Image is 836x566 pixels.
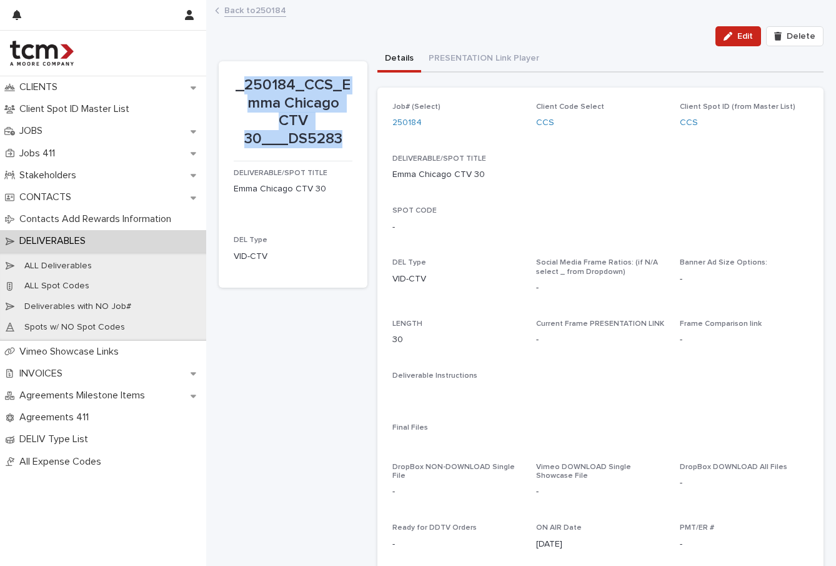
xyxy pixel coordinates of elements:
p: - [392,538,521,551]
p: ALL Deliverables [14,261,102,271]
p: CLIENTS [14,81,67,93]
span: Client Spot ID (from Master List) [680,103,795,111]
p: - [680,273,809,286]
span: DEL Type [234,236,267,244]
button: PRESENTATION Link Player [421,46,547,73]
p: [DATE] [536,538,665,551]
span: Social Media Frame Ratios: (if N/A select _ from Dropdown) [536,259,658,275]
p: DELIVERABLES [14,235,96,247]
span: LENGTH [392,320,422,328]
p: - [680,538,809,551]
p: ALL Spot Codes [14,281,99,291]
span: DEL Type [392,259,426,266]
span: Deliverable Instructions [392,372,477,380]
span: Frame Comparison link [680,320,762,328]
p: - [536,281,665,295]
p: - [680,477,809,490]
img: 4hMmSqQkux38exxPVZHQ [10,41,74,66]
p: Emma Chicago CTV 30 [392,168,485,181]
p: Vimeo Showcase Links [14,346,129,358]
p: All Expense Codes [14,456,111,468]
p: Agreements Milestone Items [14,390,155,402]
a: CCS [536,116,554,129]
button: Details [377,46,421,73]
p: INVOICES [14,368,72,380]
span: DropBox NON-DOWNLOAD Single File [392,463,515,480]
p: Client Spot ID Master List [14,103,139,115]
span: Ready for DDTV Orders [392,524,477,532]
a: Back to250184 [224,3,286,17]
p: - [536,333,539,346]
button: Delete [766,26,824,46]
span: Job# (Select) [392,103,440,111]
p: Jobs 411 [14,148,65,159]
span: DropBox DOWNLOAD All Files [680,463,787,471]
p: - [680,333,809,346]
p: _250184_CCS_Emma Chicago CTV 30___DS5283 [234,76,352,148]
a: 250184 [392,116,422,129]
span: Client Code Select [536,103,604,111]
span: Banner Ad Size Options: [680,259,767,266]
p: Emma Chicago CTV 30 [234,183,352,196]
span: Delete [787,32,815,41]
span: Edit [737,32,753,41]
p: Deliverables with NO Job# [14,301,141,312]
p: VID-CTV [234,250,352,263]
p: Spots w/ NO Spot Codes [14,322,135,333]
p: Agreements 411 [14,412,99,423]
p: VID-CTV [392,273,521,286]
span: Final Files [392,424,428,432]
span: SPOT CODE [392,207,437,215]
p: 30 [392,333,521,346]
span: Vimeo DOWNLOAD Single Showcase File [536,463,631,480]
p: - [392,485,521,498]
span: DELIVERABLE/SPOT TITLE [392,155,486,163]
a: CCS [680,116,698,129]
p: Contacts Add Rewards Information [14,213,181,225]
span: ON AIR Date [536,524,582,532]
p: Stakeholders [14,169,86,181]
p: - [392,221,395,234]
span: DELIVERABLE/SPOT TITLE [234,169,327,177]
p: - [536,485,665,498]
p: JOBS [14,125,52,137]
button: Edit [715,26,761,46]
span: PMT/ER # [680,524,714,532]
span: Current Frame PRESENTATION LINK [536,320,664,328]
p: CONTACTS [14,191,81,203]
p: DELIV Type List [14,433,98,445]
